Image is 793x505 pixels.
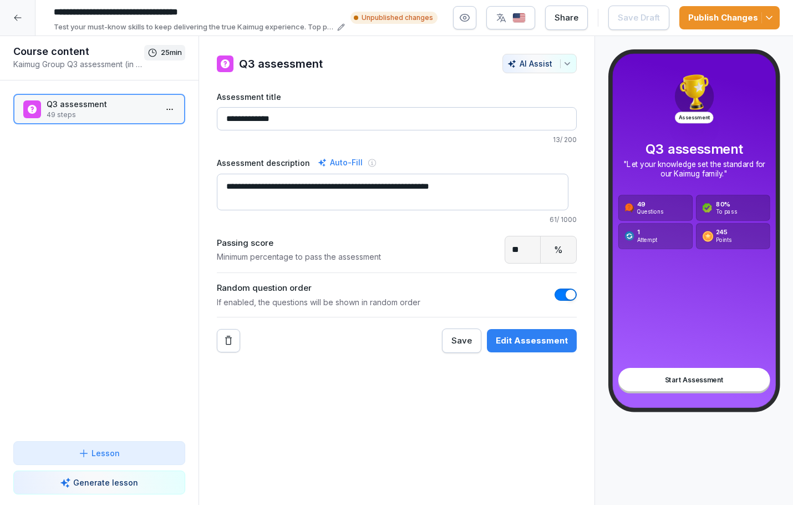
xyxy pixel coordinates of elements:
button: Edit Assessment [487,329,577,352]
p: 245 [715,229,731,236]
p: Kaimug Group Q3 assessment (in draft) [13,58,144,70]
p: 80 % [716,200,736,208]
div: Share [555,12,578,24]
p: Passing score [217,237,381,250]
p: 49 [637,200,663,208]
div: Edit Assessment [496,335,568,347]
img: assessment_check.svg [701,203,711,213]
button: Save Draft [608,6,669,30]
p: 61 / 1000 [217,215,577,225]
p: Q3 assessment [47,98,156,110]
p: "Let your knowledge set the standard for our Kaimug family." [618,160,770,178]
div: Auto-Fill [316,156,365,169]
input: Passing Score [505,236,541,263]
div: Save Draft [618,12,660,24]
label: Assessment title [217,91,577,103]
div: AI Assist [507,59,572,68]
img: assessment_question.svg [624,203,634,213]
p: Questions [637,208,663,215]
p: 13 / 200 [217,135,577,145]
p: Random question order [217,282,420,295]
img: assessment_attempt.svg [624,231,634,241]
img: assessment_coin.svg [701,230,713,241]
h1: Q3 assessment [239,55,323,72]
p: 49 steps [47,110,156,120]
p: Minimum percentage to pass the assessment [217,251,381,262]
p: Lesson [91,447,120,459]
p: To pass [716,208,736,215]
label: Assessment description [217,157,310,169]
p: Attempt [637,236,657,243]
button: Remove [217,329,240,352]
button: Publish Changes [679,6,780,29]
div: % [541,236,576,263]
p: Q3 assessment [618,142,770,156]
div: Q3 assessment49 steps [13,94,185,124]
p: Unpublished changes [362,13,433,23]
button: Generate lesson [13,471,185,494]
p: If enabled, the questions will be shown in random order [217,297,420,308]
div: Publish Changes [688,12,771,24]
button: Share [545,6,588,30]
button: AI Assist [502,54,577,73]
img: trophy.png [673,72,714,113]
p: Generate lesson [73,477,138,488]
p: Assessment [674,112,713,123]
button: Lesson [13,441,185,465]
h1: Course content [13,45,144,58]
img: us.svg [512,13,526,23]
p: Test your must-know skills to keep delivering the true Kaimug experience. Top performers will rec... [54,22,334,33]
button: Save [442,329,481,353]
p: Points [715,236,731,243]
div: Start Assessment [618,368,770,391]
div: Save [451,335,472,347]
p: 25 min [161,47,182,58]
p: 1 [637,229,657,236]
